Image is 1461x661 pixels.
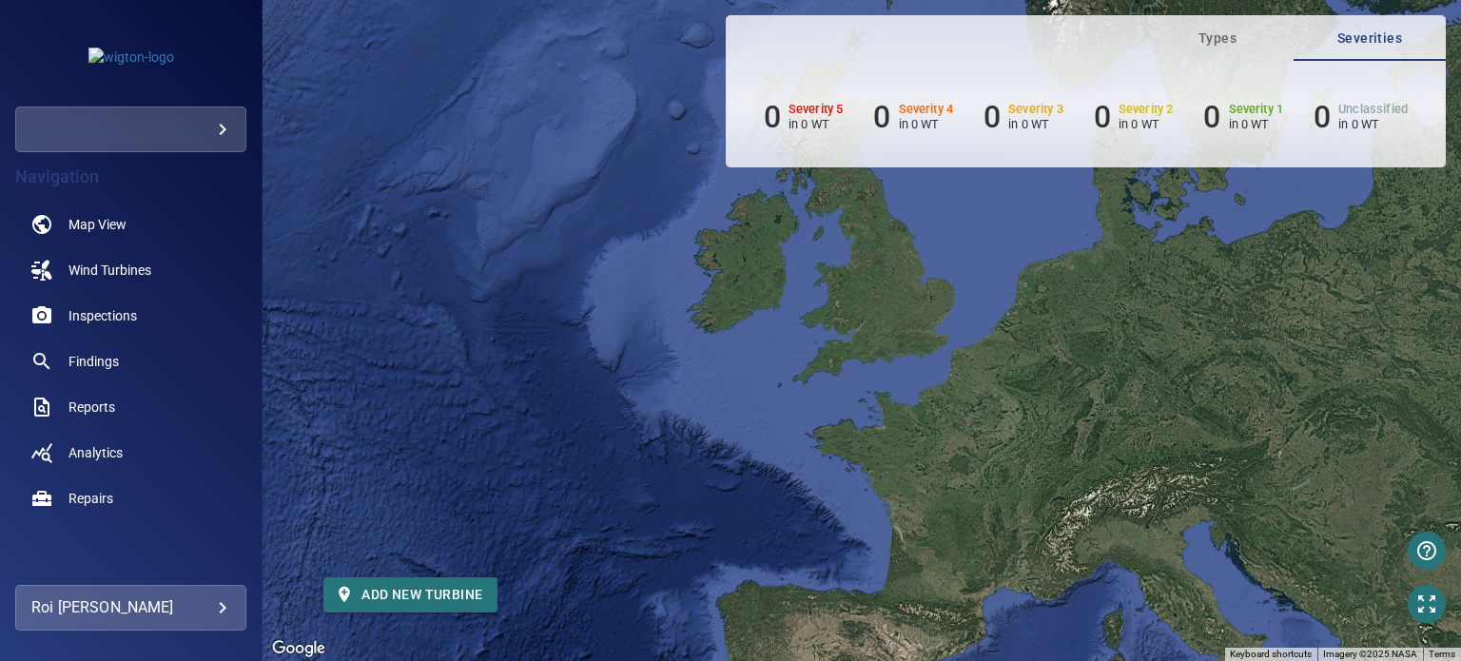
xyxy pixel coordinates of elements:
[984,99,1001,135] h6: 0
[764,99,844,135] li: Severity 5
[1230,648,1312,661] button: Keyboard shortcuts
[1429,649,1455,659] a: Terms (opens in new tab)
[15,107,246,152] div: wigton
[1008,117,1063,131] p: in 0 WT
[323,577,497,612] button: Add new turbine
[15,202,246,247] a: map noActive
[1314,99,1408,135] li: Severity Unclassified
[1229,103,1284,116] h6: Severity 1
[1229,117,1284,131] p: in 0 WT
[267,636,330,661] a: Open this area in Google Maps (opens a new window)
[15,384,246,430] a: reports noActive
[1305,27,1434,50] span: Severities
[899,117,954,131] p: in 0 WT
[15,430,246,476] a: analytics noActive
[1119,117,1174,131] p: in 0 WT
[873,99,953,135] li: Severity 4
[789,103,844,116] h6: Severity 5
[1153,27,1282,50] span: Types
[15,339,246,384] a: findings noActive
[1203,99,1220,135] h6: 0
[789,117,844,131] p: in 0 WT
[984,99,1063,135] li: Severity 3
[68,398,115,417] span: Reports
[267,636,330,661] img: Google
[68,352,119,371] span: Findings
[15,247,246,293] a: windturbines noActive
[1323,649,1417,659] span: Imagery ©2025 NASA
[88,48,174,67] img: wigton-logo
[31,593,230,623] div: Roi [PERSON_NAME]
[68,215,127,234] span: Map View
[1119,103,1174,116] h6: Severity 2
[1203,99,1283,135] li: Severity 1
[15,167,246,186] h4: Navigation
[1094,99,1174,135] li: Severity 2
[15,476,246,521] a: repairs noActive
[68,306,137,325] span: Inspections
[1338,103,1408,116] h6: Unclassified
[899,103,954,116] h6: Severity 4
[873,99,890,135] h6: 0
[339,583,482,607] span: Add new turbine
[1338,117,1408,131] p: in 0 WT
[1094,99,1111,135] h6: 0
[1314,99,1331,135] h6: 0
[1008,103,1063,116] h6: Severity 3
[15,293,246,339] a: inspections noActive
[68,443,123,462] span: Analytics
[764,99,781,135] h6: 0
[68,261,151,280] span: Wind Turbines
[68,489,113,508] span: Repairs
